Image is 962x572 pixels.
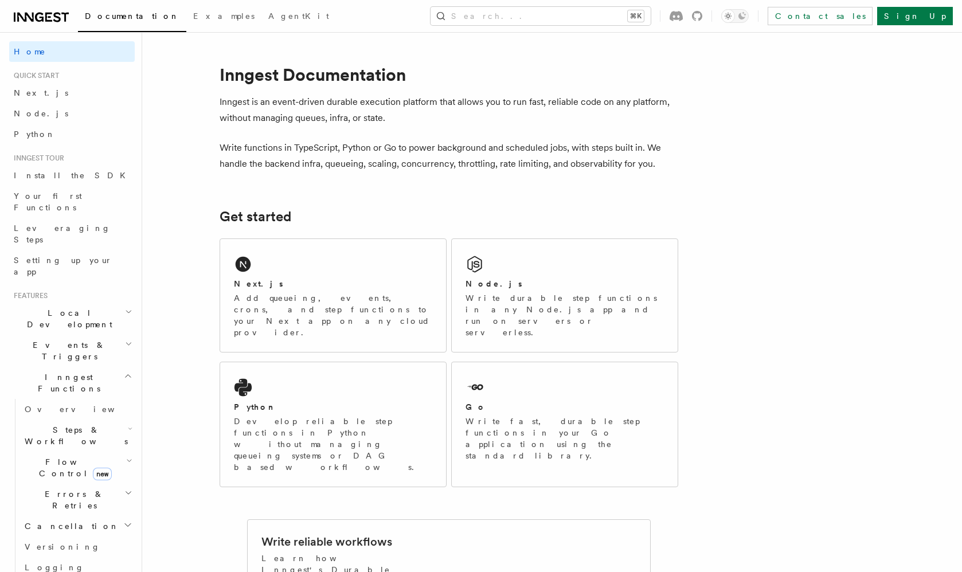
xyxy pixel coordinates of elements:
p: Write functions in TypeScript, Python or Go to power background and scheduled jobs, with steps bu... [220,140,678,172]
p: Add queueing, events, crons, and step functions to your Next app on any cloud provider. [234,292,432,338]
h2: Python [234,401,276,413]
a: Node.jsWrite durable step functions in any Node.js app and run on servers or serverless. [451,238,678,352]
span: Inngest Functions [9,371,124,394]
span: Steps & Workflows [20,424,128,447]
h2: Node.js [466,278,522,289]
span: Flow Control [20,456,126,479]
button: Events & Triggers [9,335,135,367]
a: Home [9,41,135,62]
a: Overview [20,399,135,420]
a: Your first Functions [9,186,135,218]
span: Next.js [14,88,68,97]
h2: Write reliable workflows [261,534,392,550]
a: Node.js [9,103,135,124]
h2: Go [466,401,486,413]
button: Steps & Workflows [20,420,135,452]
button: Flow Controlnew [20,452,135,484]
p: Write durable step functions in any Node.js app and run on servers or serverless. [466,292,664,338]
span: Examples [193,11,255,21]
a: Next.jsAdd queueing, events, crons, and step functions to your Next app on any cloud provider. [220,238,447,352]
button: Inngest Functions [9,367,135,399]
a: GoWrite fast, durable step functions in your Go application using the standard library. [451,362,678,487]
a: Next.js [9,83,135,103]
a: Contact sales [768,7,873,25]
span: Overview [25,405,143,414]
button: Local Development [9,303,135,335]
p: Write fast, durable step functions in your Go application using the standard library. [466,416,664,461]
button: Toggle dark mode [721,9,749,23]
span: Logging [25,563,84,572]
a: Documentation [78,3,186,32]
span: Cancellation [20,520,119,532]
span: Features [9,291,48,300]
span: Events & Triggers [9,339,125,362]
kbd: ⌘K [628,10,644,22]
span: Local Development [9,307,125,330]
a: Python [9,124,135,144]
span: Node.js [14,109,68,118]
h1: Inngest Documentation [220,64,678,85]
a: AgentKit [261,3,336,31]
button: Errors & Retries [20,484,135,516]
a: PythonDevelop reliable step functions in Python without managing queueing systems or DAG based wo... [220,362,447,487]
span: Errors & Retries [20,488,124,511]
span: Versioning [25,542,100,551]
a: Versioning [20,536,135,557]
span: Leveraging Steps [14,224,111,244]
a: Get started [220,209,291,225]
span: Setting up your app [14,256,112,276]
p: Inngest is an event-driven durable execution platform that allows you to run fast, reliable code ... [220,94,678,126]
a: Setting up your app [9,250,135,282]
span: Inngest tour [9,154,64,163]
span: Quick start [9,71,59,80]
button: Cancellation [20,516,135,536]
button: Search...⌘K [431,7,651,25]
span: AgentKit [268,11,329,21]
h2: Next.js [234,278,283,289]
span: Your first Functions [14,191,82,212]
a: Install the SDK [9,165,135,186]
a: Sign Up [877,7,953,25]
span: Install the SDK [14,171,132,180]
span: Python [14,130,56,139]
p: Develop reliable step functions in Python without managing queueing systems or DAG based workflows. [234,416,432,473]
a: Examples [186,3,261,31]
span: new [93,468,112,480]
span: Home [14,46,46,57]
span: Documentation [85,11,179,21]
a: Leveraging Steps [9,218,135,250]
